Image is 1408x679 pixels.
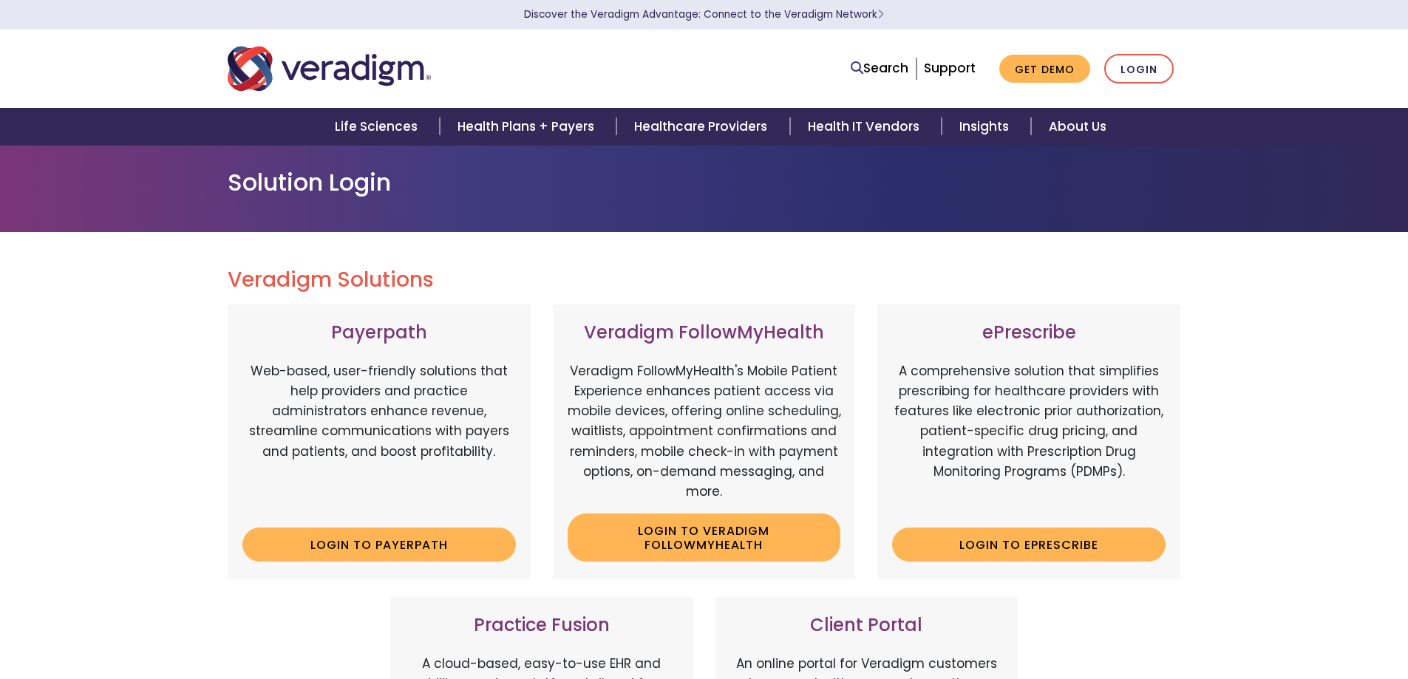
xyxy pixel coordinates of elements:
h1: Solution Login [228,168,1181,197]
a: Login [1104,54,1174,84]
a: Login to Payerpath [242,528,516,562]
p: A comprehensive solution that simplifies prescribing for healthcare providers with features like ... [892,361,1166,516]
a: Search [851,58,908,78]
a: Health Plans + Payers [440,108,616,146]
a: Login to ePrescribe [892,528,1166,562]
a: Support [924,59,976,77]
a: Health IT Vendors [790,108,942,146]
a: Discover the Veradigm Advantage: Connect to the Veradigm NetworkLearn More [524,7,884,21]
a: Get Demo [999,55,1090,83]
h2: Veradigm Solutions [228,267,1181,293]
img: Veradigm logo [228,44,431,93]
p: Web-based, user-friendly solutions that help providers and practice administrators enhance revenu... [242,361,516,516]
h3: Client Portal [730,615,1004,636]
span: Learn More [877,7,884,21]
h3: Payerpath [242,322,516,344]
a: Life Sciences [317,108,440,146]
a: Login to Veradigm FollowMyHealth [568,513,841,562]
p: Veradigm FollowMyHealth's Mobile Patient Experience enhances patient access via mobile devices, o... [568,361,841,502]
a: Insights [942,108,1031,146]
a: Healthcare Providers [616,108,789,146]
h3: Veradigm FollowMyHealth [568,322,841,344]
h3: Practice Fusion [405,615,679,636]
a: About Us [1031,108,1124,146]
h3: ePrescribe [892,322,1166,344]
